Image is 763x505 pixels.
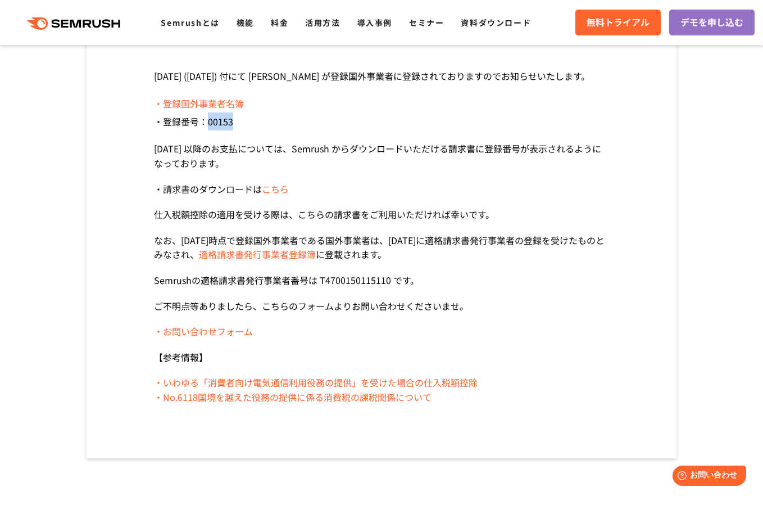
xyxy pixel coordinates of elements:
a: 料金 [271,17,288,28]
a: 活用方法 [305,17,340,28]
a: 適格請求書発行事業者登録簿 [199,247,316,261]
a: セミナー [409,17,444,28]
p: 仕入税額控除の適用を受ける際は、こちらの請求書をご利用いただければ幸いです。 [154,208,609,222]
a: Semrushとは [161,17,219,28]
a: ・No.6118国境を越えた役務の提供に係る消費税の課税関係について [154,390,432,404]
a: 資料ダウンロード [461,17,531,28]
span: デモを申し込む [680,15,743,30]
p: 【参考情報】 [154,350,609,365]
p: ご不明点等ありましたら、こちらのフォームよりお問い合わせくださいませ。 [154,299,609,314]
a: ・お問い合わせフォーム [154,324,253,338]
a: ・登録国外事業者名簿 [154,97,244,110]
p: [DATE] ([DATE]) 付にて [PERSON_NAME] が登録国外事業者に登録されておりますのでお知らせいたします。 [154,69,609,84]
iframe: Help widget launcher [663,461,751,493]
a: こちら [262,182,289,196]
p: Semrushの適格請求書発行事業者番号は T4700150115110 です。 [154,273,609,288]
a: 無料トライアル [575,10,661,35]
p: なお、[DATE]時点で登録国外事業者である国外事業者は、[DATE]に適格請求書発行事業者の登録を受けたものとみなされ、 に登載されます。 [154,233,609,262]
a: デモを申し込む [669,10,755,35]
a: ・いわゆる「消費者向け電気通信利用役務の提供」を受けた場合の仕入税額控除 [154,376,478,389]
p: [DATE] 以降のお支払については、Semrush からダウンロードいただける請求書に登録番号が表示されるようになっております。 [154,142,609,170]
p: ・請求書のダウンロードは [154,182,609,197]
a: 導入事例 [357,17,392,28]
span: 無料トライアル [587,15,650,30]
a: 機能 [237,17,254,28]
li: ・登録番号：00153 [154,112,609,130]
